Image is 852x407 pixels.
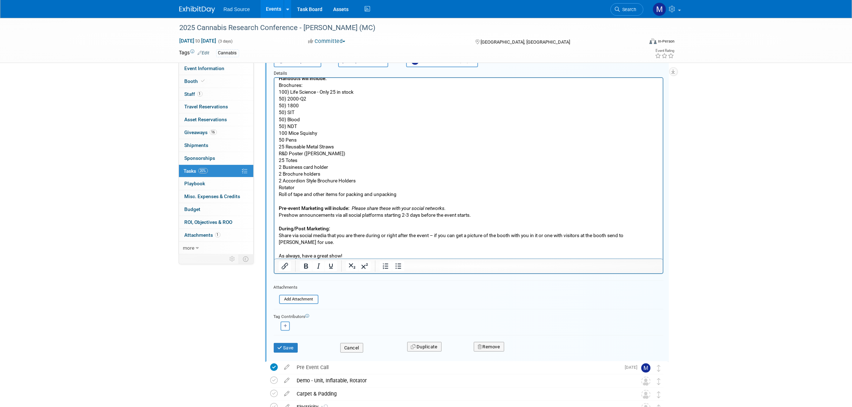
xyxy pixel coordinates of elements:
[179,49,210,57] td: Tags
[649,38,657,44] img: Format-Inperson.png
[179,242,253,254] a: more
[179,152,253,165] a: Sponsorships
[657,365,661,372] i: Move task
[239,254,253,264] td: Toggle Event Tabs
[625,365,641,370] span: [DATE]
[274,284,318,290] div: Attachments
[4,93,384,99] p: 2 Brochure holders
[179,165,253,177] a: Tasks20%
[179,126,253,139] a: Giveaways16
[411,58,470,63] span: [PERSON_NAME]
[4,79,384,86] p: 25 Totes
[179,139,253,152] a: Shipments
[4,99,384,106] p: 2 Accordion Style Brochure Holders
[312,261,324,271] button: Italic
[185,104,228,109] span: Travel Reservations
[641,363,651,373] img: Melissa Conboy
[4,134,384,141] p: Preshow announcements via all social platforms starting 2-3 days before the event starts.
[4,106,384,113] p: Rotator
[185,206,201,212] span: Budget
[459,58,469,63] span: (me)
[210,129,217,135] span: 16
[293,361,621,373] div: Pre Event Call
[4,72,384,79] p: R&D Poster ([PERSON_NAME])
[227,254,239,264] td: Personalize Event Tab Strip
[4,127,75,133] b: Pre-event Marketing will include:
[641,377,651,386] img: Unassigned
[655,49,674,53] div: Event Rating
[481,39,570,45] span: [GEOGRAPHIC_DATA], [GEOGRAPHIC_DATA]
[215,232,220,237] span: 1
[185,219,233,225] span: ROI, Objectives & ROO
[4,154,384,168] p: Share via social media that you are there during or right after the event – if you can get a pict...
[300,261,312,271] button: Bold
[281,377,293,384] a: edit
[185,78,206,84] span: Booth
[653,3,666,16] img: Melissa Conboy
[183,245,195,251] span: more
[177,21,633,34] div: 2025 Cannabis Research Conference - [PERSON_NAME] (MC)
[392,261,404,271] button: Bullet list
[325,261,337,271] button: Underline
[179,203,253,216] a: Budget
[340,343,363,353] button: Cancel
[293,388,627,400] div: Carpet & Padding
[657,378,661,385] i: Move task
[195,38,201,44] span: to
[4,59,384,65] p: 50 Pens
[4,65,384,72] p: 25 Reusable Metal Straws
[274,343,298,353] button: Save
[281,364,293,371] a: edit
[4,148,56,153] b: During/Post Marketing:
[658,39,675,44] div: In-Person
[4,113,384,120] p: Roll of tape and other items for packing and unpacking
[201,79,205,83] i: Booth reservation complete
[198,168,208,173] span: 20%
[274,67,663,77] div: Details
[185,193,240,199] span: Misc. Expenses & Credits
[4,175,384,181] p: As always, have a great show!
[185,129,217,135] span: Giveaways
[620,7,637,12] span: Search
[179,216,253,229] a: ROI, Objectives & ROO
[185,232,220,238] span: Attachments
[179,113,253,126] a: Asset Reservations
[610,3,643,16] a: Search
[179,6,215,13] img: ExhibitDay
[179,62,253,75] a: Event Information
[179,75,253,88] a: Booth
[218,39,233,44] span: (3 days)
[601,37,675,48] div: Event Format
[274,78,663,259] iframe: Rich Text Area
[179,229,253,241] a: Attachments1
[274,312,663,320] div: Tag Contributors
[179,38,217,44] span: [DATE] [DATE]
[179,100,253,113] a: Travel Reservations
[279,261,291,271] button: Insert/edit link
[224,6,250,12] span: Rad Source
[279,58,312,64] span: Incomplete
[379,261,391,271] button: Numbered list
[179,177,253,190] a: Playbook
[185,155,215,161] span: Sponsorships
[306,38,348,45] button: Committed
[185,142,209,148] span: Shipments
[216,49,239,57] div: Cannabis
[77,127,171,133] i: Please share these with your social networks.
[197,91,203,97] span: 1
[179,88,253,100] a: Staff1
[641,390,651,399] img: Unassigned
[281,391,293,397] a: edit
[184,168,208,174] span: Tasks
[4,86,384,93] p: 2 Business card holder
[4,11,384,52] p: 100) Life Science - Only 25 in stock 50) 2000-Q2 50) 1800 50) SIT 50) Blood 50) NDT
[185,65,225,71] span: Event Information
[185,181,205,186] span: Playbook
[198,50,210,55] a: Edit
[346,261,358,271] button: Subscript
[185,91,203,97] span: Staff
[4,52,384,59] p: 100 Mice Squishy
[474,342,504,352] button: Remove
[358,261,370,271] button: Superscript
[657,391,661,398] i: Move task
